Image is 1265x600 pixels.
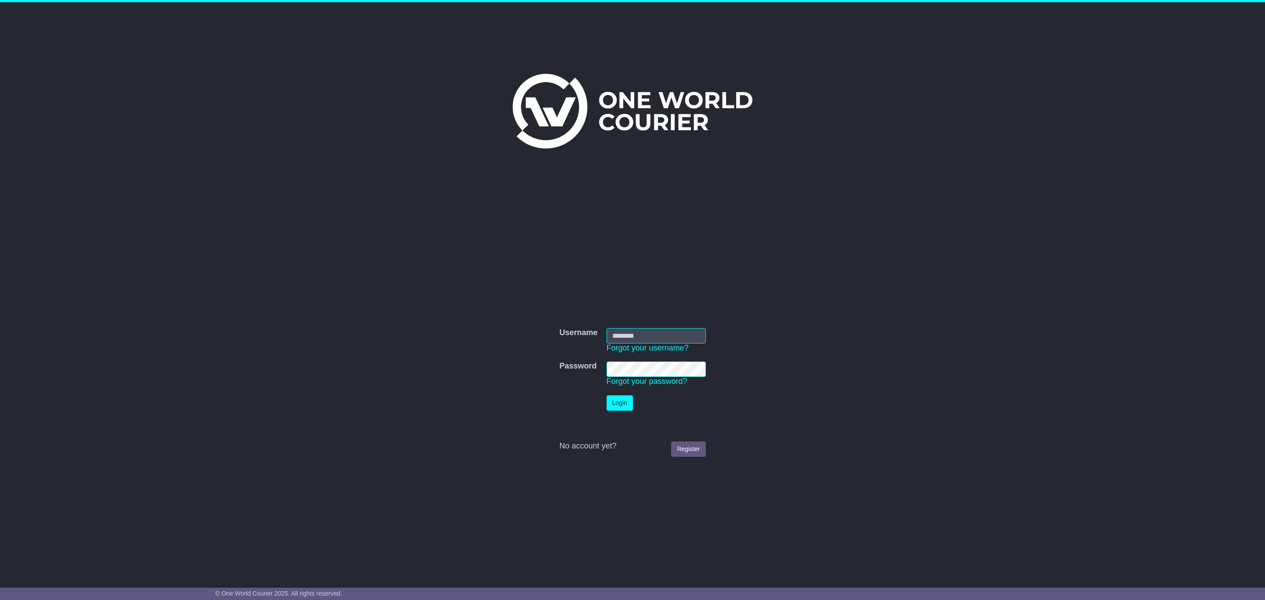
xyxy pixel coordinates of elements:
label: Username [559,328,597,338]
a: Register [671,441,705,457]
label: Password [559,361,596,371]
img: One World [513,74,752,148]
div: No account yet? [559,441,705,451]
span: © One World Courier 2025. All rights reserved. [215,590,342,597]
a: Forgot your password? [607,377,687,386]
a: Forgot your username? [607,343,689,352]
button: Login [607,395,633,411]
